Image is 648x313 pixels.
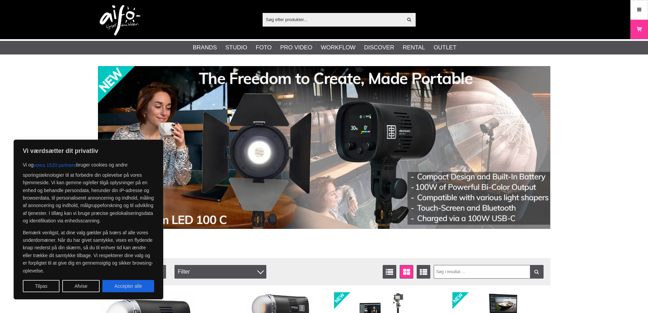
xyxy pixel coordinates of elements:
a: Udvid liste [417,265,430,279]
div: Filter [175,265,266,279]
input: Søg efter produkter... [263,14,403,25]
a: Outlet [434,43,456,52]
button: vores 1520 partnere [34,159,76,171]
p: Vi og bruger cookies og andre sporingsteknologier til at forbedre din oplevelse på vores hjemmesi... [23,159,154,225]
button: Tilpas [23,280,60,292]
input: Søg i resultat ... [434,265,544,279]
a: Filtrer [530,265,544,279]
a: Discover [364,43,394,52]
img: Annonce:002 banner-elin-led100c11390x.jpg [98,66,550,229]
a: Rental [403,43,425,52]
a: Pro Video [280,43,312,52]
a: Studio [226,43,247,52]
div: Vi værdsætter dit privatliv [14,140,163,299]
button: Accepter alle [102,280,154,292]
a: Foto [256,43,272,52]
a: Workflow [321,43,355,52]
button: Afvise [62,280,100,292]
a: Vinduevisning [400,265,413,279]
p: Bemærk venligst, at dine valg gælder på tværs af alle vores underdomæner. Når du har givet samtyk... [23,229,154,275]
a: Brands [193,43,217,52]
img: logo.png [100,5,140,36]
a: Vis liste [383,265,396,279]
p: Vi værdsætter dit privatliv [23,147,154,155]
